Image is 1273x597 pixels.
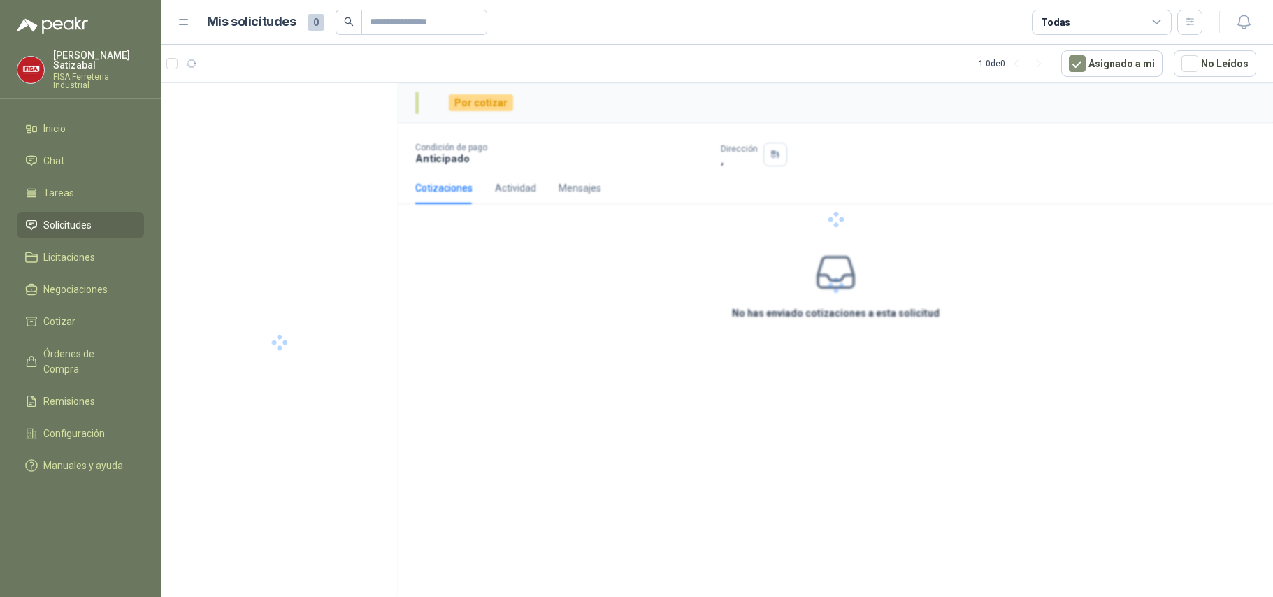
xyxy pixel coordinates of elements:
span: Chat [43,153,64,168]
a: Solicitudes [17,212,144,238]
span: Inicio [43,121,66,136]
span: Tareas [43,185,74,201]
span: Configuración [43,426,105,441]
img: Company Logo [17,57,44,83]
span: Cotizar [43,314,75,329]
span: Manuales y ayuda [43,458,123,473]
a: Configuración [17,420,144,447]
h1: Mis solicitudes [207,12,296,32]
a: Licitaciones [17,244,144,271]
button: Asignado a mi [1061,50,1163,77]
a: Manuales y ayuda [17,452,144,479]
p: FISA Ferreteria Industrial [53,73,144,89]
span: Órdenes de Compra [43,346,131,377]
a: Cotizar [17,308,144,335]
a: Chat [17,148,144,174]
a: Inicio [17,115,144,142]
span: 0 [308,14,324,31]
span: Remisiones [43,394,95,409]
img: Logo peakr [17,17,88,34]
p: [PERSON_NAME] Satizabal [53,50,144,70]
a: Órdenes de Compra [17,340,144,382]
button: No Leídos [1174,50,1256,77]
span: Solicitudes [43,217,92,233]
div: 1 - 0 de 0 [979,52,1050,75]
a: Tareas [17,180,144,206]
div: Todas [1041,15,1070,30]
span: Negociaciones [43,282,108,297]
span: search [344,17,354,27]
a: Negociaciones [17,276,144,303]
a: Remisiones [17,388,144,415]
span: Licitaciones [43,250,95,265]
